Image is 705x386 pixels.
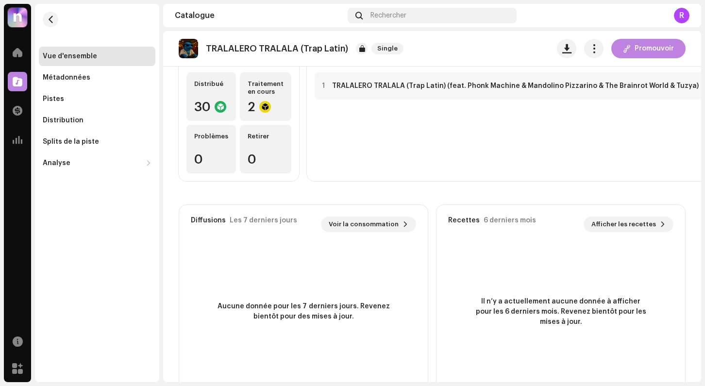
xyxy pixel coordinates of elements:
re-m-nav-item: Distribution [39,111,155,130]
div: Distribution [43,117,84,124]
span: Single [371,43,403,54]
p: TRALALERO TRALALA (Trap Latin) [206,44,348,54]
div: R [674,8,689,23]
div: 6 derniers mois [484,217,536,224]
re-m-nav-item: Vue d'ensemble [39,47,155,66]
div: Vue d'ensemble [43,52,97,60]
img: 39a81664-4ced-4598-a294-0293f18f6a76 [8,8,27,27]
span: Il n’y a actuellement aucune donnée à afficher pour les 6 derniers mois. Revenez bientôt pour les... [473,297,648,327]
re-m-nav-dropdown: Analyse [39,153,155,173]
re-m-nav-item: Splits de la piste [39,132,155,151]
div: Retirer [248,133,284,140]
div: Les 7 derniers jours [230,217,297,224]
div: Splits de la piste [43,138,99,146]
div: Analyse [43,159,70,167]
div: Problèmes [194,133,228,140]
button: Afficher les recettes [584,217,673,232]
button: Voir la consommation [321,217,416,232]
img: c4007a85-a1db-47c4-b279-14d46cf273c3 [179,39,198,58]
re-m-nav-item: Métadonnées [39,68,155,87]
div: Diffusions [191,217,226,224]
div: Pistes [43,95,64,103]
div: Recettes [448,217,480,224]
span: Promouvoir [635,39,674,58]
span: Afficher les recettes [591,215,656,234]
span: Aucune donnée pour les 7 derniers jours. Revenez bientôt pour des mises à jour. [216,302,391,322]
span: Rechercher [370,12,406,19]
re-m-nav-item: Pistes [39,89,155,109]
div: Catalogue [175,12,344,19]
span: Voir la consommation [329,215,399,234]
div: Métadonnées [43,74,90,82]
button: Promouvoir [611,39,686,58]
